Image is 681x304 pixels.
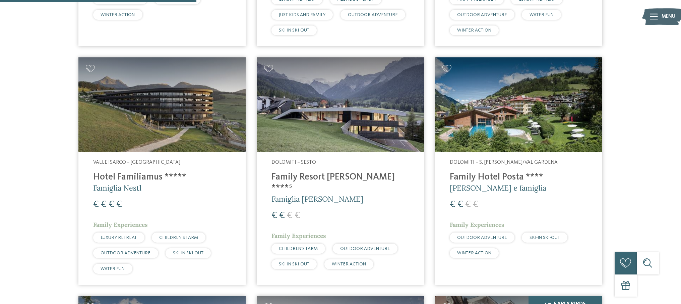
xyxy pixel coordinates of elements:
img: Family Resort Rainer ****ˢ [257,57,424,152]
span: JUST KIDS AND FAMILY [279,12,325,17]
h4: Family Resort [PERSON_NAME] ****ˢ [271,172,409,194]
span: € [465,200,471,209]
span: OUTDOOR ADVENTURE [101,251,150,255]
span: € [279,211,285,220]
a: Cercate un hotel per famiglie? Qui troverete solo i migliori! Valle Isarco – [GEOGRAPHIC_DATA] Ho... [78,57,246,285]
span: Family Experiences [93,221,148,229]
span: € [457,200,463,209]
span: OUTDOOR ADVENTURE [348,12,398,17]
span: OUTDOOR ADVENTURE [340,246,390,251]
span: OUTDOOR ADVENTURE [457,235,507,240]
span: SKI-IN SKI-OUT [173,251,203,255]
a: Cercate un hotel per famiglie? Qui troverete solo i migliori! Dolomiti – S. [PERSON_NAME]/Val Gar... [435,57,602,285]
span: Famiglia [PERSON_NAME] [271,194,363,204]
span: Famiglia Nestl [93,183,141,193]
span: WATER FUN [530,12,554,17]
span: € [473,200,479,209]
span: € [101,200,107,209]
span: Dolomiti – Sesto [271,160,316,165]
span: € [450,200,455,209]
span: WINTER ACTION [332,262,366,266]
span: CHILDREN’S FARM [279,246,318,251]
span: WATER FUN [101,266,125,271]
span: € [116,200,122,209]
a: Cercate un hotel per famiglie? Qui troverete solo i migliori! Dolomiti – Sesto Family Resort [PER... [257,57,424,285]
span: CHILDREN’S FARM [159,235,198,240]
span: WINTER ACTION [457,251,491,255]
h4: Family Hotel Posta **** [450,172,587,183]
span: WINTER ACTION [457,28,491,33]
span: € [287,211,293,220]
span: € [93,200,99,209]
span: € [295,211,300,220]
span: € [271,211,277,220]
span: Dolomiti – S. [PERSON_NAME]/Val Gardena [450,160,558,165]
img: Cercate un hotel per famiglie? Qui troverete solo i migliori! [435,57,602,152]
span: [PERSON_NAME] e famiglia [450,183,546,193]
span: OUTDOOR ADVENTURE [457,12,507,17]
span: Family Experiences [450,221,504,229]
span: Family Experiences [271,232,326,240]
img: Cercate un hotel per famiglie? Qui troverete solo i migliori! [78,57,246,152]
span: SKI-IN SKI-OUT [279,262,309,266]
span: SKI-IN SKI-OUT [279,28,309,33]
span: € [109,200,114,209]
span: SKI-IN SKI-OUT [530,235,560,240]
span: LUXURY RETREAT [101,235,137,240]
span: Valle Isarco – [GEOGRAPHIC_DATA] [93,160,180,165]
span: WINTER ACTION [101,12,135,17]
